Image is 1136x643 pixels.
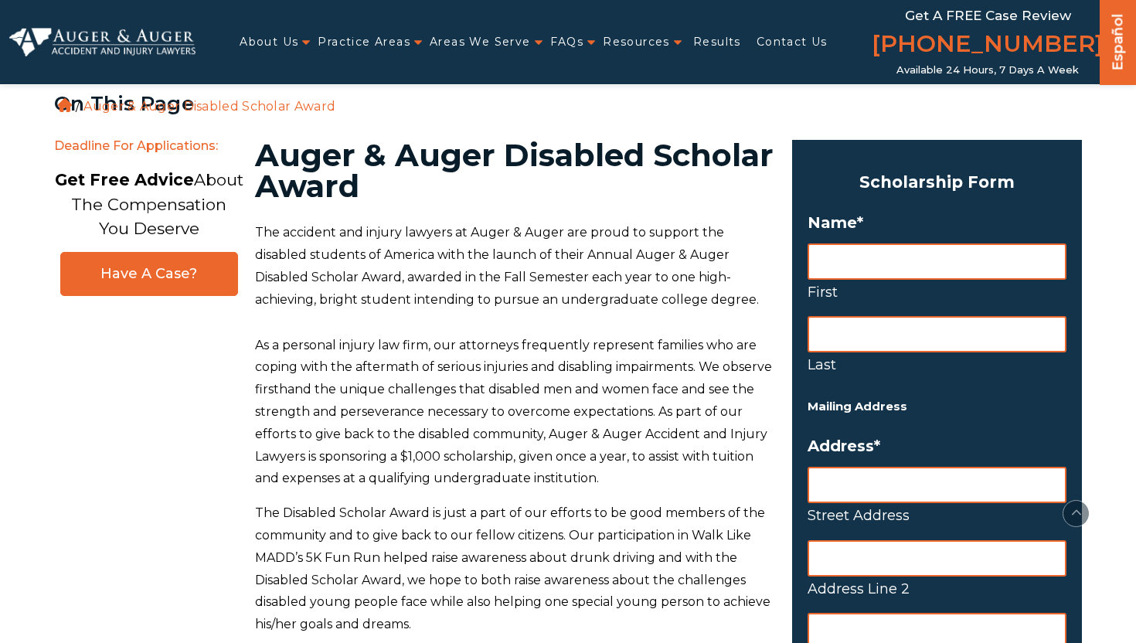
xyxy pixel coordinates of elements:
span: Deadline for Applications: [54,131,243,162]
label: Address Line 2 [808,577,1066,601]
h3: Scholarship Form [808,168,1066,197]
label: Last [808,352,1066,377]
strong: Get Free Advice [55,170,194,189]
button: scroll to up [1063,500,1090,527]
a: Home [58,98,72,112]
a: Have A Case? [60,252,238,296]
label: Name [808,213,1066,232]
label: First [808,280,1066,304]
label: Address [808,437,1066,455]
a: Contact Us [757,26,828,58]
li: Auger & Auger Disabled Scholar Award [80,99,339,114]
a: About Us [240,26,298,58]
span: Get a FREE Case Review [905,8,1071,23]
img: Auger & Auger Accident and Injury Lawyers Logo [9,28,196,56]
a: Resources [603,26,670,58]
p: The Disabled Scholar Award is just a part of our efforts to be good members of the community and ... [255,502,774,636]
p: As a personal injury law firm, our attorneys frequently represent families who are coping with th... [255,335,774,491]
a: Practice Areas [318,26,410,58]
label: Street Address [808,503,1066,528]
a: Areas We Serve [430,26,531,58]
a: [PHONE_NUMBER] [872,27,1104,64]
h5: Mailing Address [808,396,1066,417]
h1: Auger & Auger Disabled Scholar Award [255,140,774,202]
p: The accident and injury lawyers at Auger & Auger are proud to support the disabled students of Am... [255,222,774,311]
a: FAQs [550,26,584,58]
span: Have A Case? [77,265,222,283]
span: Available 24 Hours, 7 Days a Week [896,64,1079,77]
a: Results [693,26,741,58]
p: About The Compensation You Deserve [55,168,243,241]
